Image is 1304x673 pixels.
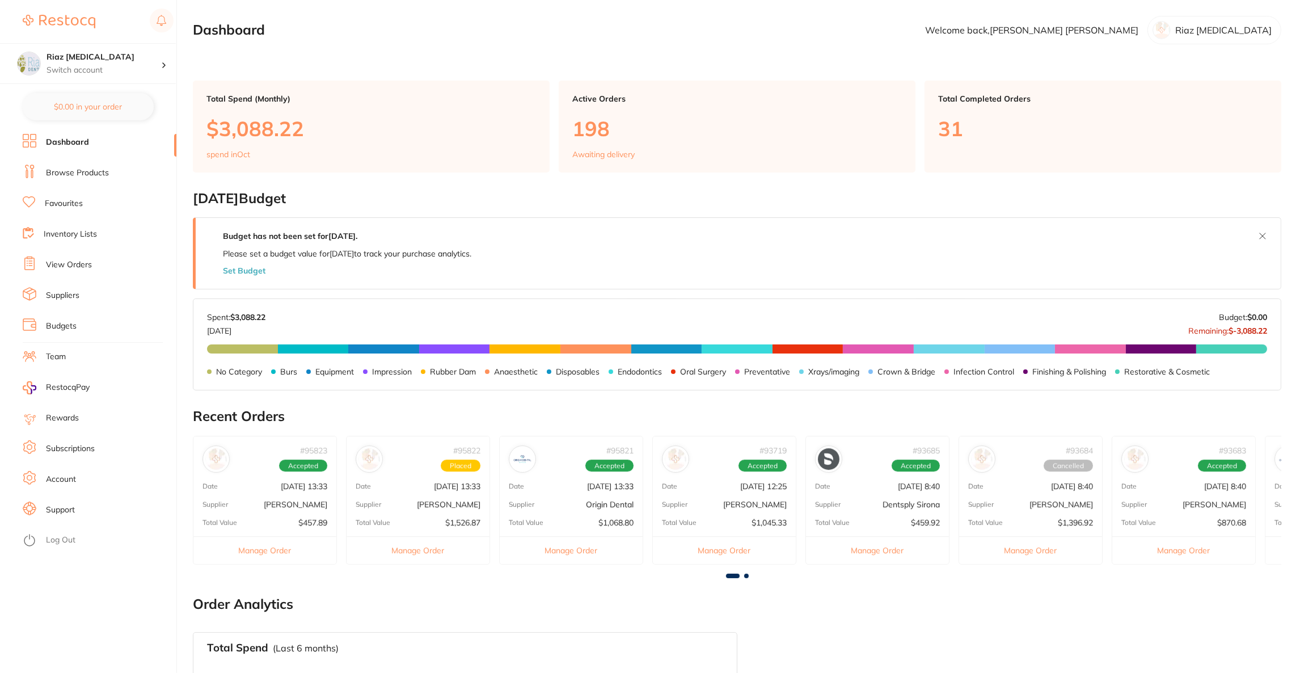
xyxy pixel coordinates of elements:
img: Origin Dental [512,448,533,470]
p: Date [509,482,524,490]
p: # 93719 [759,446,787,455]
p: Spent: [207,313,265,322]
p: $457.89 [298,518,327,527]
p: Crown & Bridge [877,367,935,376]
p: Total Spend (Monthly) [206,94,536,103]
p: [PERSON_NAME] [1183,500,1246,509]
p: Total Completed Orders [938,94,1268,103]
p: [DATE] 8:40 [898,482,940,491]
h2: Order Analytics [193,596,1281,612]
button: Manage Order [500,536,643,564]
button: Log Out [23,532,173,550]
p: Awaiting delivery [572,150,635,159]
p: Restorative & Cosmetic [1124,367,1210,376]
img: Origin Dental [1277,448,1299,470]
p: Please set a budget value for [DATE] to track your purchase analytics. [223,249,471,258]
a: Subscriptions [46,443,95,455]
a: Support [46,504,75,516]
p: Date [202,482,218,490]
p: Infection Control [953,367,1014,376]
button: Manage Order [959,536,1102,564]
p: Switch account [47,65,161,76]
h2: Dashboard [193,22,265,38]
p: Total Value [815,519,850,527]
p: Rubber Dam [430,367,476,376]
p: [PERSON_NAME] [264,500,327,509]
img: Henry Schein Halas [971,448,993,470]
p: Impression [372,367,412,376]
p: [PERSON_NAME] [723,500,787,509]
img: Adam Dental [1124,448,1146,470]
p: Anaesthetic [494,367,538,376]
img: Riaz Dental Surgery [18,52,40,75]
span: Accepted [1198,460,1246,472]
p: [DATE] 12:25 [740,482,787,491]
a: Log Out [46,535,75,546]
strong: $0.00 [1247,312,1267,322]
p: # 95823 [300,446,327,455]
img: Henry Schein Halas [665,448,686,470]
p: Welcome back, [PERSON_NAME] [PERSON_NAME] [925,25,1138,35]
p: Active Orders [572,94,902,103]
h3: Total Spend [207,642,268,654]
p: Disposables [556,367,600,376]
a: Rewards [46,413,79,424]
p: [DATE] [207,322,265,335]
img: RestocqPay [23,381,36,394]
p: Total Value [1121,519,1156,527]
p: Supplier [356,500,381,508]
p: No Category [216,367,262,376]
p: Supplier [202,500,228,508]
span: Accepted [892,460,940,472]
p: $1,068.80 [598,518,634,527]
span: RestocqPay [46,382,90,393]
a: Browse Products [46,167,109,179]
span: Cancelled [1044,460,1093,472]
h4: Riaz Dental Surgery [47,52,161,63]
a: Suppliers [46,290,79,301]
h2: Recent Orders [193,409,1281,424]
p: Total Value [968,519,1003,527]
p: $870.68 [1217,518,1246,527]
a: View Orders [46,259,92,271]
p: Total Value [662,519,697,527]
p: Budget: [1219,313,1267,322]
p: [DATE] 13:33 [587,482,634,491]
button: Manage Order [347,536,489,564]
p: Supplier [509,500,534,508]
p: Remaining: [1188,322,1267,335]
button: Set Budget [223,266,265,275]
strong: Budget has not been set for [DATE] . [223,231,357,241]
a: Active Orders198Awaiting delivery [559,81,915,173]
p: Supplier [662,500,687,508]
p: Supplier [815,500,841,508]
p: $1,045.33 [752,518,787,527]
img: Dentsply Sirona [818,448,839,470]
p: Total Value [356,519,390,527]
a: Team [46,351,66,363]
p: Date [662,482,677,490]
p: Oral Surgery [680,367,726,376]
strong: $-3,088.22 [1229,326,1267,336]
p: Date [356,482,371,490]
p: # 95822 [453,446,480,455]
p: $3,088.22 [206,117,536,140]
a: Restocq Logo [23,9,95,35]
p: Preventative [744,367,790,376]
p: [PERSON_NAME] [417,500,480,509]
p: Origin Dental [586,500,634,509]
a: Total Spend (Monthly)$3,088.22spend inOct [193,81,550,173]
p: Date [1275,482,1290,490]
p: 31 [938,117,1268,140]
p: Date [815,482,830,490]
p: # 93684 [1066,446,1093,455]
p: # 93683 [1219,446,1246,455]
p: Total Value [202,519,237,527]
p: Riaz [MEDICAL_DATA] [1175,25,1272,35]
button: Manage Order [806,536,949,564]
strong: $3,088.22 [230,312,265,322]
p: Supplier [1121,500,1147,508]
p: Supplier [1275,500,1300,508]
a: RestocqPay [23,381,90,394]
a: Budgets [46,321,77,332]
